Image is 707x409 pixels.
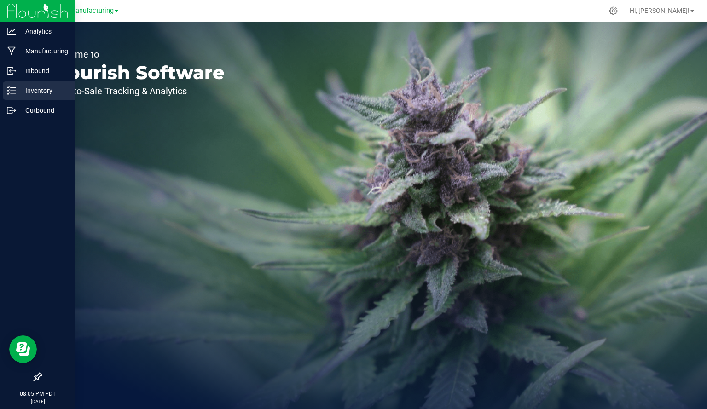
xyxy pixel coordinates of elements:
[7,106,16,115] inline-svg: Outbound
[16,46,71,57] p: Manufacturing
[608,6,619,15] div: Manage settings
[16,85,71,96] p: Inventory
[50,86,225,96] p: Seed-to-Sale Tracking & Analytics
[7,86,16,95] inline-svg: Inventory
[7,66,16,75] inline-svg: Inbound
[50,63,225,82] p: Flourish Software
[7,46,16,56] inline-svg: Manufacturing
[4,390,71,398] p: 08:05 PM PDT
[4,398,71,405] p: [DATE]
[16,26,71,37] p: Analytics
[16,65,71,76] p: Inbound
[50,50,225,59] p: Welcome to
[16,105,71,116] p: Outbound
[70,7,114,15] span: Manufacturing
[7,27,16,36] inline-svg: Analytics
[9,335,37,363] iframe: Resource center
[630,7,690,14] span: Hi, [PERSON_NAME]!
